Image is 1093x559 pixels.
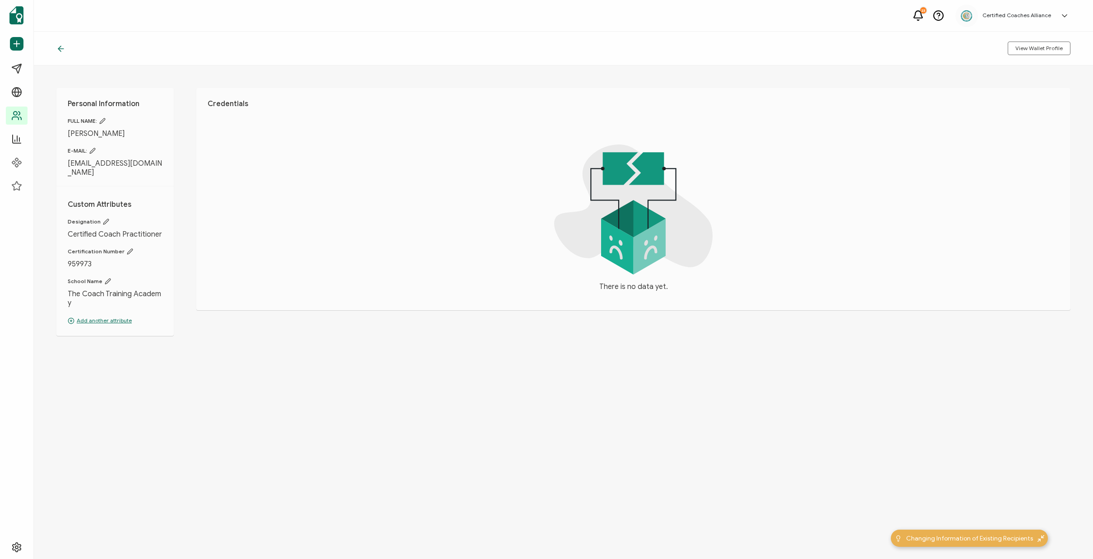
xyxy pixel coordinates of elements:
[68,200,162,209] h1: Custom Attributes
[554,144,713,275] img: nodata.svg
[920,7,926,14] div: 23
[9,6,23,24] img: sertifier-logomark-colored.svg
[68,218,162,225] span: Designation
[68,260,162,269] span: 959973
[982,12,1051,19] h5: Certified Coaches Alliance
[68,278,162,285] span: School Name
[68,129,162,138] span: [PERSON_NAME]
[1008,42,1070,55] button: View Wallet Profile
[906,534,1033,543] span: Changing Information of Existing Recipients
[68,317,162,325] p: Add another attribute
[1015,46,1063,51] span: View Wallet Profile
[960,9,973,23] img: 2aa27aa7-df99-43f9-bc54-4d90c804c2bd.png
[1048,516,1093,559] iframe: Chat Widget
[68,117,162,125] span: FULL NAME:
[1037,535,1044,542] img: minimize-icon.svg
[68,99,162,108] h1: Personal Information
[68,289,162,307] span: The Coach Training Academy
[68,147,162,154] span: E-MAIL:
[208,99,1059,108] h1: Credentials
[68,230,162,239] span: Certified Coach Practitioner
[599,281,668,292] span: There is no data yet.
[68,159,162,177] span: [EMAIL_ADDRESS][DOMAIN_NAME]
[68,248,162,255] span: Certification Number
